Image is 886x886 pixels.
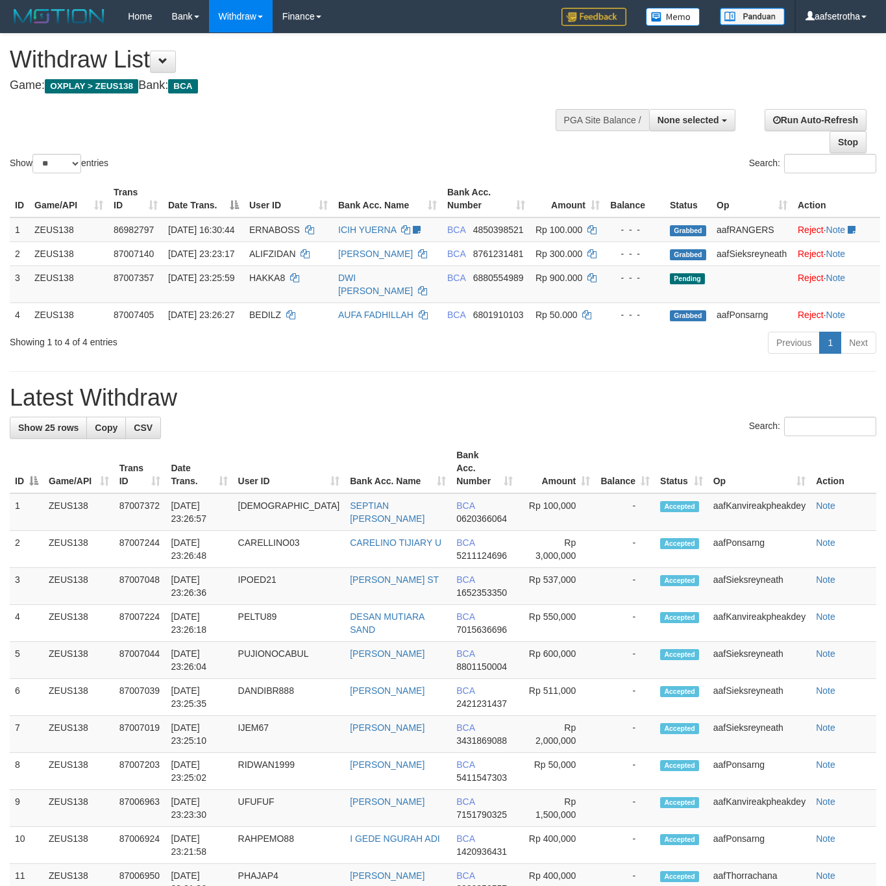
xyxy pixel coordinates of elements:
td: aafPonsarng [708,827,811,864]
div: - - - [610,271,659,284]
div: - - - [610,308,659,321]
td: aafPonsarng [708,531,811,568]
th: Amount: activate to sort column ascending [530,180,605,217]
td: [DEMOGRAPHIC_DATA] [233,493,345,531]
td: aafRANGERS [711,217,793,242]
th: Action [811,443,876,493]
td: aafKanvireakpheakdey [708,605,811,642]
span: Accepted [660,686,699,697]
span: None selected [658,115,719,125]
a: Run Auto-Refresh [765,109,867,131]
td: 2 [10,241,29,265]
td: 7 [10,716,43,753]
td: · [793,241,880,265]
a: Note [816,759,835,770]
td: Rp 537,000 [518,568,596,605]
a: Note [826,273,846,283]
span: Copy [95,423,117,433]
a: Note [816,537,835,548]
td: ZEUS138 [43,716,114,753]
span: [DATE] 23:26:27 [168,310,234,320]
select: Showentries [32,154,81,173]
td: ZEUS138 [43,642,114,679]
a: Note [816,574,835,585]
td: 87006963 [114,790,166,827]
a: [PERSON_NAME] [338,249,413,259]
span: BCA [456,870,474,881]
td: 87007224 [114,605,166,642]
td: 6 [10,679,43,716]
span: ALIFZIDAN [249,249,296,259]
td: ZEUS138 [43,790,114,827]
h1: Withdraw List [10,47,578,73]
td: 5 [10,642,43,679]
img: panduan.png [720,8,785,25]
td: [DATE] 23:26:36 [166,568,232,605]
td: aafSieksreyneath [708,642,811,679]
span: BCA [447,310,465,320]
span: Accepted [660,538,699,549]
a: Note [816,648,835,659]
td: aafPonsarng [708,753,811,790]
a: Stop [830,131,867,153]
td: aafPonsarng [711,302,793,326]
td: 1 [10,493,43,531]
th: Trans ID: activate to sort column ascending [114,443,166,493]
span: BCA [456,722,474,733]
div: - - - [610,223,659,236]
td: aafKanvireakpheakdey [708,493,811,531]
img: Feedback.jpg [561,8,626,26]
th: Status: activate to sort column ascending [655,443,708,493]
a: Note [816,833,835,844]
span: Accepted [660,871,699,882]
th: Date Trans.: activate to sort column descending [163,180,244,217]
th: User ID: activate to sort column ascending [244,180,333,217]
a: Note [816,870,835,881]
span: Copy 1652353350 to clipboard [456,587,507,598]
a: Note [826,310,846,320]
td: ZEUS138 [29,302,108,326]
span: Show 25 rows [18,423,79,433]
td: 4 [10,605,43,642]
span: Grabbed [670,249,706,260]
span: BCA [456,500,474,511]
a: Note [816,796,835,807]
th: Game/API: activate to sort column ascending [43,443,114,493]
td: PELTU89 [233,605,345,642]
td: Rp 550,000 [518,605,596,642]
span: 86982797 [114,225,154,235]
span: BCA [456,796,474,807]
td: ZEUS138 [43,753,114,790]
span: Copy 8761231481 to clipboard [473,249,524,259]
div: PGA Site Balance / [556,109,649,131]
td: - [595,790,655,827]
span: OXPLAY > ZEUS138 [45,79,138,93]
td: UFUFUF [233,790,345,827]
td: [DATE] 23:25:02 [166,753,232,790]
span: Copy 1420936431 to clipboard [456,846,507,857]
div: - - - [610,247,659,260]
button: None selected [649,109,735,131]
td: 8 [10,753,43,790]
th: ID: activate to sort column descending [10,443,43,493]
a: I GEDE NGURAH ADI [350,833,439,844]
th: Bank Acc. Number: activate to sort column ascending [451,443,517,493]
td: 87007244 [114,531,166,568]
td: Rp 100,000 [518,493,596,531]
span: Grabbed [670,225,706,236]
h4: Game: Bank: [10,79,578,92]
a: Note [816,611,835,622]
div: Showing 1 to 4 of 4 entries [10,330,360,349]
span: Copy 7015636696 to clipboard [456,624,507,635]
span: Copy 4850398521 to clipboard [473,225,524,235]
td: - [595,679,655,716]
td: IJEM67 [233,716,345,753]
td: · [793,265,880,302]
a: Note [816,685,835,696]
span: Accepted [660,834,699,845]
th: Balance [605,180,665,217]
a: AUFA FADHILLAH [338,310,413,320]
td: 1 [10,217,29,242]
td: [DATE] 23:26:48 [166,531,232,568]
td: aafSieksreyneath [708,716,811,753]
